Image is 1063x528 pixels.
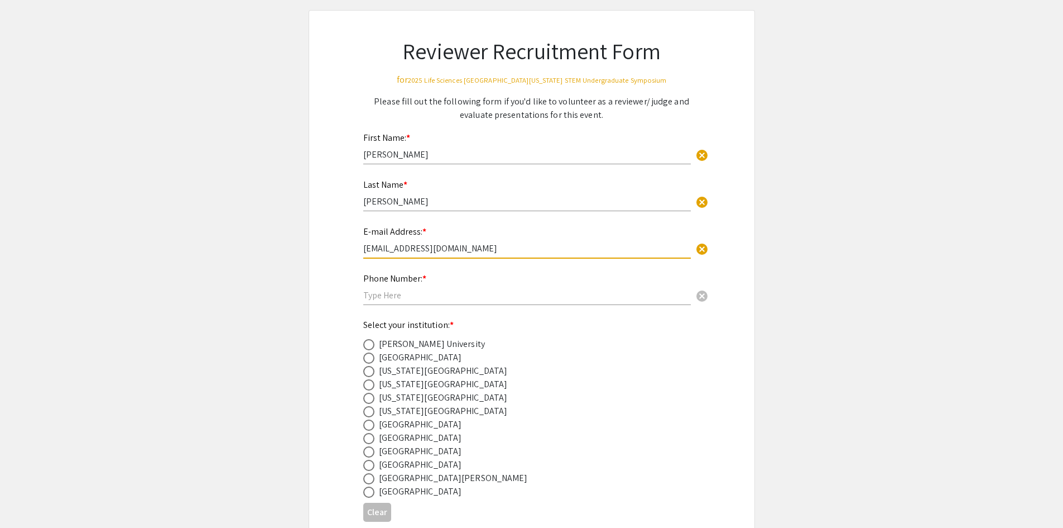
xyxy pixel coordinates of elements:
[379,405,508,418] div: [US_STATE][GEOGRAPHIC_DATA]
[8,478,47,520] iframe: Chat
[695,289,709,303] span: cancel
[408,75,667,85] small: 2025 Life Sciences [GEOGRAPHIC_DATA][US_STATE] STEM Undergraduate Symposium
[379,391,508,405] div: [US_STATE][GEOGRAPHIC_DATA]
[363,242,691,254] input: Type Here
[695,242,709,256] span: cancel
[379,378,508,391] div: [US_STATE][GEOGRAPHIC_DATA]
[363,132,410,144] mat-label: First Name:
[363,319,454,331] mat-label: Select your institution:
[691,144,713,166] button: Clear
[379,458,462,472] div: [GEOGRAPHIC_DATA]
[695,149,709,162] span: cancel
[379,337,485,351] div: [PERSON_NAME] University
[691,284,713,306] button: Clear
[363,37,700,64] h1: Reviewer Recruitment Form
[379,351,462,364] div: [GEOGRAPHIC_DATA]
[363,226,426,237] mat-label: E-mail Address:
[379,364,508,378] div: [US_STATE][GEOGRAPHIC_DATA]
[379,485,462,498] div: [GEOGRAPHIC_DATA]
[363,503,391,521] button: Clear
[363,179,407,191] mat-label: Last Name
[691,190,713,212] button: Clear
[691,237,713,259] button: Clear
[363,149,691,160] input: Type Here
[379,445,462,458] div: [GEOGRAPHIC_DATA]
[379,431,462,445] div: [GEOGRAPHIC_DATA]
[363,95,700,122] p: Please fill out the following form if you'd like to volunteer as a reviewer/ judge and evaluate p...
[363,73,700,87] div: for
[695,196,709,209] span: cancel
[363,196,691,207] input: Type Here
[379,472,528,485] div: [GEOGRAPHIC_DATA][PERSON_NAME]
[379,418,462,431] div: [GEOGRAPHIC_DATA]
[363,273,426,284] mat-label: Phone Number:
[363,289,691,301] input: Type Here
